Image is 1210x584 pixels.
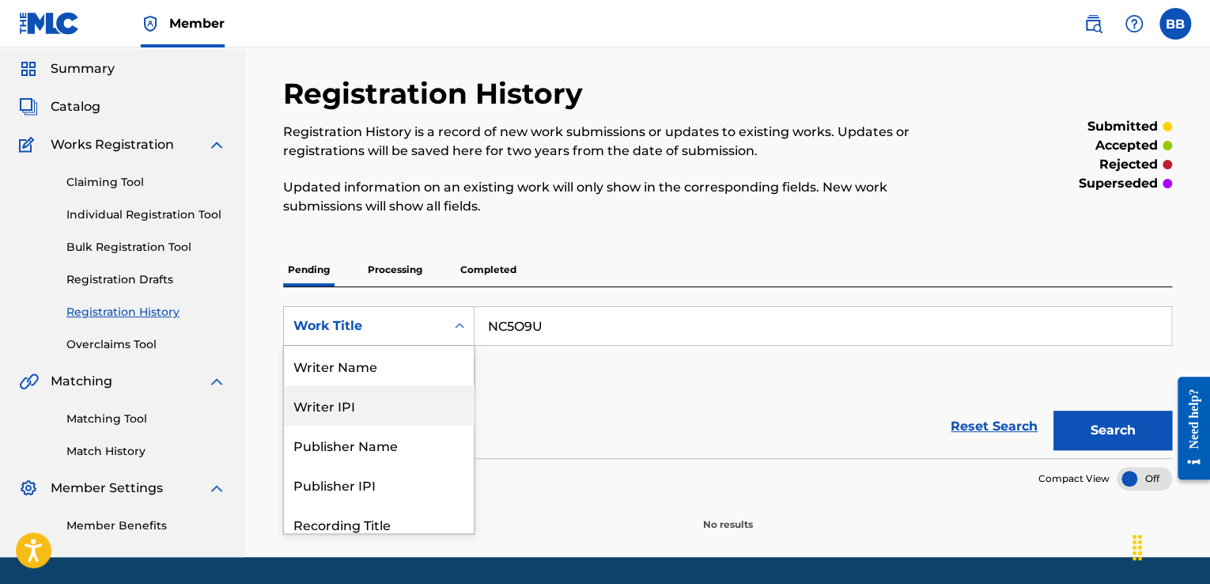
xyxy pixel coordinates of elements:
img: expand [207,372,226,391]
div: Húzás [1125,524,1150,571]
div: User Menu [1159,8,1191,40]
img: Summary [19,59,38,78]
p: Registration History is a record of new work submissions or updates to existing works. Updates or... [283,123,967,161]
span: Member Settings [51,479,163,498]
h2: Registration History [283,76,591,112]
a: Overclaims Tool [66,336,226,353]
p: Completed [456,253,521,286]
img: expand [207,479,226,498]
a: CatalogCatalog [19,97,100,116]
a: Bulk Registration Tool [66,239,226,256]
span: Summary [51,59,115,78]
a: Registration History [66,304,226,320]
p: accepted [1095,136,1158,155]
div: Writer IPI [284,385,474,425]
img: Member Settings [19,479,38,498]
span: Compact View [1038,472,1110,486]
p: submitted [1087,117,1158,136]
div: Work Title [293,317,436,336]
div: Csevegés widget [1131,508,1210,584]
p: Pending [283,253,335,286]
p: superseded [1079,174,1158,193]
p: Updated information on an existing work will only show in the corresponding fields. New work subm... [283,178,967,216]
img: Matching [19,372,39,391]
div: Recording Title [284,504,474,544]
span: Member [169,14,225,32]
iframe: Chat Widget [1131,508,1210,584]
div: Writer Name [284,346,474,385]
a: Public Search [1077,8,1109,40]
img: help [1125,14,1144,33]
img: MLC Logo [19,12,80,35]
a: Match History [66,443,226,460]
a: Reset Search [943,409,1046,444]
a: Claiming Tool [66,174,226,191]
img: expand [207,135,226,154]
span: Works Registration [51,135,174,154]
a: Registration Drafts [66,271,226,288]
span: Catalog [51,97,100,116]
a: Individual Registration Tool [66,207,226,223]
form: Search Form [283,306,1172,458]
a: Matching Tool [66,411,226,427]
div: Publisher Name [284,425,474,465]
p: rejected [1099,155,1158,174]
div: Help [1118,8,1150,40]
img: Works Registration [19,135,40,154]
img: Top Rightsholder [141,14,160,33]
span: Matching [51,372,112,391]
img: search [1083,14,1102,33]
iframe: Resource Center [1166,365,1210,492]
a: SummarySummary [19,59,115,78]
button: Search [1053,411,1172,450]
p: No results [703,499,753,532]
p: Processing [363,253,427,286]
div: Publisher IPI [284,465,474,504]
a: Member Benefits [66,518,226,534]
img: Catalog [19,97,38,116]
